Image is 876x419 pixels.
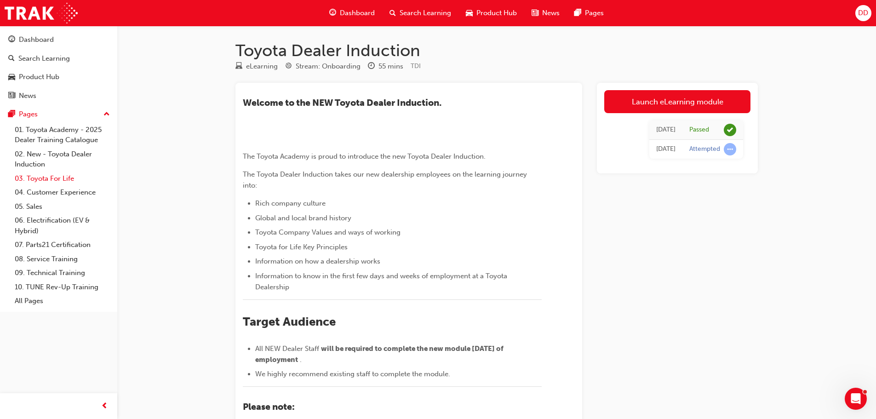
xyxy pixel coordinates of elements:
span: Target Audience [243,315,336,329]
span: Product Hub [476,8,517,18]
div: 55 mins [378,61,403,72]
a: News [4,87,114,104]
button: Pages [4,106,114,123]
span: news-icon [8,92,15,100]
span: search-icon [389,7,396,19]
span: Learning resource code [411,62,421,70]
span: clock-icon [368,63,375,71]
a: 02. New - Toyota Dealer Induction [11,147,114,172]
div: Passed [689,126,709,134]
span: DD [858,8,868,18]
div: Type [235,61,278,72]
div: News [19,91,36,101]
a: car-iconProduct Hub [458,4,524,23]
a: Search Learning [4,50,114,67]
a: 06. Electrification (EV & Hybrid) [11,213,114,238]
span: All NEW Dealer Staff [255,344,319,353]
a: pages-iconPages [567,4,611,23]
div: Attempted [689,145,720,154]
span: target-icon [285,63,292,71]
div: Duration [368,61,403,72]
div: Search Learning [18,53,70,64]
span: Global and local brand history [255,214,351,222]
span: news-icon [532,7,538,19]
a: All Pages [11,294,114,308]
span: Information on how a dealership works [255,257,380,265]
span: . [300,356,302,364]
a: guage-iconDashboard [322,4,382,23]
a: search-iconSearch Learning [382,4,458,23]
a: 07. Parts21 Certification [11,238,114,252]
a: Product Hub [4,69,114,86]
span: search-icon [8,55,15,63]
span: pages-icon [8,110,15,119]
a: news-iconNews [524,4,567,23]
div: Stream [285,61,361,72]
a: 01. Toyota Academy - 2025 Dealer Training Catalogue [11,123,114,147]
span: Search Learning [400,8,451,18]
span: learningResourceType_ELEARNING-icon [235,63,242,71]
div: eLearning [246,61,278,72]
span: car-icon [8,73,15,81]
button: DD [855,5,871,21]
a: 05. Sales [11,200,114,214]
a: 09. Technical Training [11,266,114,280]
span: Rich company culture [255,199,326,207]
a: Launch eLearning module [604,90,750,113]
span: ​Welcome to the NEW Toyota Dealer Induction. [243,98,441,108]
a: 03. Toyota For Life [11,172,114,186]
span: The Toyota Dealer Induction takes our new dealership employees on the learning journey into: [243,170,529,189]
span: The Toyota Academy is proud to introduce the new Toyota Dealer Induction. [243,152,486,161]
a: 08. Service Training [11,252,114,266]
span: Pages [585,8,604,18]
div: Dashboard [19,34,54,45]
iframe: Intercom live chat [845,388,867,410]
span: pages-icon [574,7,581,19]
span: up-icon [103,109,110,121]
span: learningRecordVerb_ATTEMPT-icon [724,143,736,155]
span: guage-icon [8,36,15,44]
div: Stream: Onboarding [296,61,361,72]
a: Dashboard [4,31,114,48]
span: We highly recommend existing staff to complete the module. [255,370,450,378]
button: DashboardSearch LearningProduct HubNews [4,29,114,106]
span: Toyota Company Values and ways of working [255,228,401,236]
span: car-icon [466,7,473,19]
div: Thu Aug 14 2025 12:34:16 GMT+1000 (Australian Eastern Standard Time) [656,125,676,135]
a: 10. TUNE Rev-Up Training [11,280,114,294]
a: 04. Customer Experience [11,185,114,200]
span: will be required to complete the new module [DATE] of employment [255,344,505,364]
h1: Toyota Dealer Induction [235,40,758,61]
div: Pages [19,109,38,120]
span: prev-icon [101,401,108,412]
span: Information to know in the first few days and weeks of employment at a Toyota Dealership [255,272,509,291]
span: Toyota for Life Key Principles [255,243,348,251]
div: Mon Jul 21 2025 14:37:20 GMT+1000 (Australian Eastern Standard Time) [656,144,676,155]
span: News [542,8,560,18]
span: guage-icon [329,7,336,19]
img: Trak [5,3,78,23]
span: Dashboard [340,8,375,18]
div: Product Hub [19,72,59,82]
span: learningRecordVerb_PASS-icon [724,124,736,136]
span: Please note: [243,402,295,412]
